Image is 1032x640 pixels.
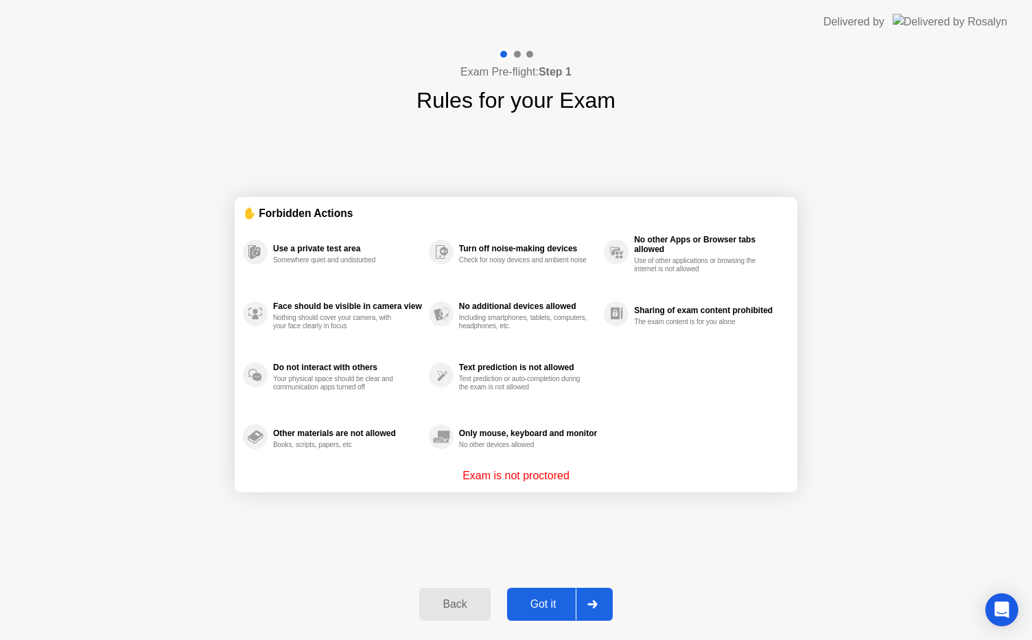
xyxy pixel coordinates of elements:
[273,244,422,253] div: Use a private test area
[985,593,1018,626] div: Open Intercom Messenger
[423,598,486,610] div: Back
[273,441,403,449] div: Books, scripts, papers, etc
[459,314,589,330] div: Including smartphones, tablets, computers, headphones, etc.
[893,14,1007,30] img: Delivered by Rosalyn
[460,64,572,80] h4: Exam Pre-flight:
[273,428,422,438] div: Other materials are not allowed
[273,301,422,311] div: Face should be visible in camera view
[539,66,572,78] b: Step 1
[419,588,490,621] button: Back
[273,314,403,330] div: Nothing should cover your camera, with your face clearly in focus
[462,468,570,484] p: Exam is not proctored
[634,306,782,315] div: Sharing of exam content prohibited
[507,588,613,621] button: Got it
[634,257,764,273] div: Use of other applications or browsing the internet is not allowed
[634,235,782,254] div: No other Apps or Browser tabs allowed
[511,598,576,610] div: Got it
[823,14,884,30] div: Delivered by
[273,256,403,264] div: Somewhere quiet and undisturbed
[243,205,789,221] div: ✋ Forbidden Actions
[417,84,615,117] h1: Rules for your Exam
[459,363,597,372] div: Text prediction is not allowed
[459,428,597,438] div: Only mouse, keyboard and monitor
[273,363,422,372] div: Do not interact with others
[459,441,589,449] div: No other devices allowed
[459,256,589,264] div: Check for noisy devices and ambient noise
[459,301,597,311] div: No additional devices allowed
[634,318,764,326] div: The exam content is for you alone
[459,244,597,253] div: Turn off noise-making devices
[273,375,403,391] div: Your physical space should be clear and communication apps turned off
[459,375,589,391] div: Text prediction or auto-completion during the exam is not allowed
